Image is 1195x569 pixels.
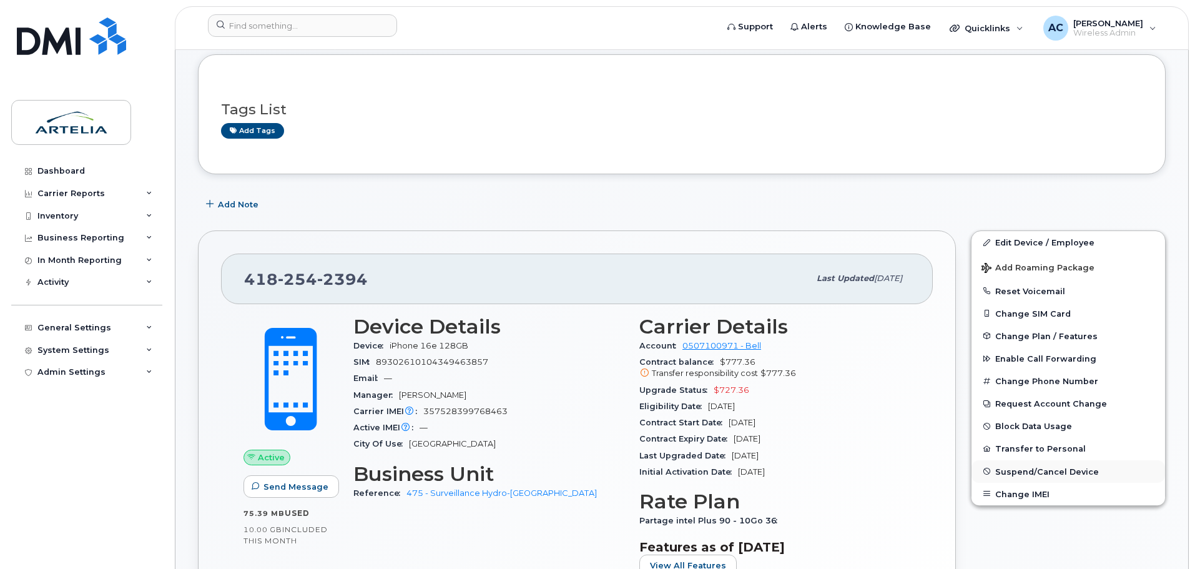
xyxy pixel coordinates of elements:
[981,263,1094,275] span: Add Roaming Package
[855,21,931,33] span: Knowledge Base
[243,509,285,518] span: 75.39 MB
[729,418,755,427] span: [DATE]
[263,481,328,493] span: Send Message
[1073,28,1143,38] span: Wireless Admin
[285,508,310,518] span: used
[390,341,468,350] span: iPhone 16e 128GB
[423,407,508,416] span: 357528399768463
[971,325,1165,347] button: Change Plan / Features
[732,451,759,460] span: [DATE]
[353,488,406,498] span: Reference
[376,357,488,367] span: 89302610104349463857
[639,467,738,477] span: Initial Activation Date
[719,14,782,39] a: Support
[198,193,269,215] button: Add Note
[353,439,409,448] span: City Of Use
[243,525,282,534] span: 10.00 GB
[406,488,597,498] a: 475 - Surveillance Hydro-[GEOGRAPHIC_DATA]
[353,423,420,432] span: Active IMEI
[317,270,368,289] span: 2394
[874,274,902,283] span: [DATE]
[221,123,284,139] a: Add tags
[420,423,428,432] span: —
[995,467,1099,476] span: Suspend/Cancel Device
[971,302,1165,325] button: Change SIM Card
[639,357,720,367] span: Contract balance
[971,231,1165,254] a: Edit Device / Employee
[652,369,758,378] span: Transfer responsibility cost
[639,357,910,380] span: $777.36
[639,402,708,411] span: Eligibility Date
[682,341,761,350] a: 0507100971 - Bell
[639,490,910,513] h3: Rate Plan
[639,341,682,350] span: Account
[971,437,1165,460] button: Transfer to Personal
[353,463,624,485] h3: Business Unit
[244,270,368,289] span: 418
[971,280,1165,302] button: Reset Voicemail
[971,254,1165,280] button: Add Roaming Package
[965,23,1010,33] span: Quicklinks
[353,315,624,338] h3: Device Details
[218,199,258,210] span: Add Note
[801,21,827,33] span: Alerts
[639,385,714,395] span: Upgrade Status
[639,451,732,460] span: Last Upgraded Date
[734,434,760,443] span: [DATE]
[971,415,1165,437] button: Block Data Usage
[353,390,399,400] span: Manager
[971,392,1165,415] button: Request Account Change
[639,434,734,443] span: Contract Expiry Date
[278,270,317,289] span: 254
[738,467,765,477] span: [DATE]
[353,341,390,350] span: Device
[995,331,1098,340] span: Change Plan / Features
[738,21,773,33] span: Support
[399,390,466,400] span: [PERSON_NAME]
[1073,18,1143,28] span: [PERSON_NAME]
[221,102,1143,117] h3: Tags List
[714,385,749,395] span: $727.36
[1048,21,1063,36] span: AC
[817,274,874,283] span: Last updated
[258,452,285,463] span: Active
[1035,16,1165,41] div: Alexandre Chagnon
[995,354,1096,364] span: Enable Call Forwarding
[243,525,328,545] span: included this month
[353,357,376,367] span: SIM
[971,347,1165,370] button: Enable Call Forwarding
[639,418,729,427] span: Contract Start Date
[639,315,910,338] h3: Carrier Details
[208,14,397,37] input: Find something...
[760,369,796,378] span: $777.36
[353,374,384,383] span: Email
[353,407,423,416] span: Carrier IMEI
[971,483,1165,505] button: Change IMEI
[971,370,1165,392] button: Change Phone Number
[384,374,392,383] span: —
[409,439,496,448] span: [GEOGRAPHIC_DATA]
[708,402,735,411] span: [DATE]
[639,540,910,555] h3: Features as of [DATE]
[782,14,836,39] a: Alerts
[243,475,339,498] button: Send Message
[836,14,940,39] a: Knowledge Base
[971,460,1165,483] button: Suspend/Cancel Device
[941,16,1032,41] div: Quicklinks
[639,516,784,525] span: Partage intel Plus 90 - 10Go 36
